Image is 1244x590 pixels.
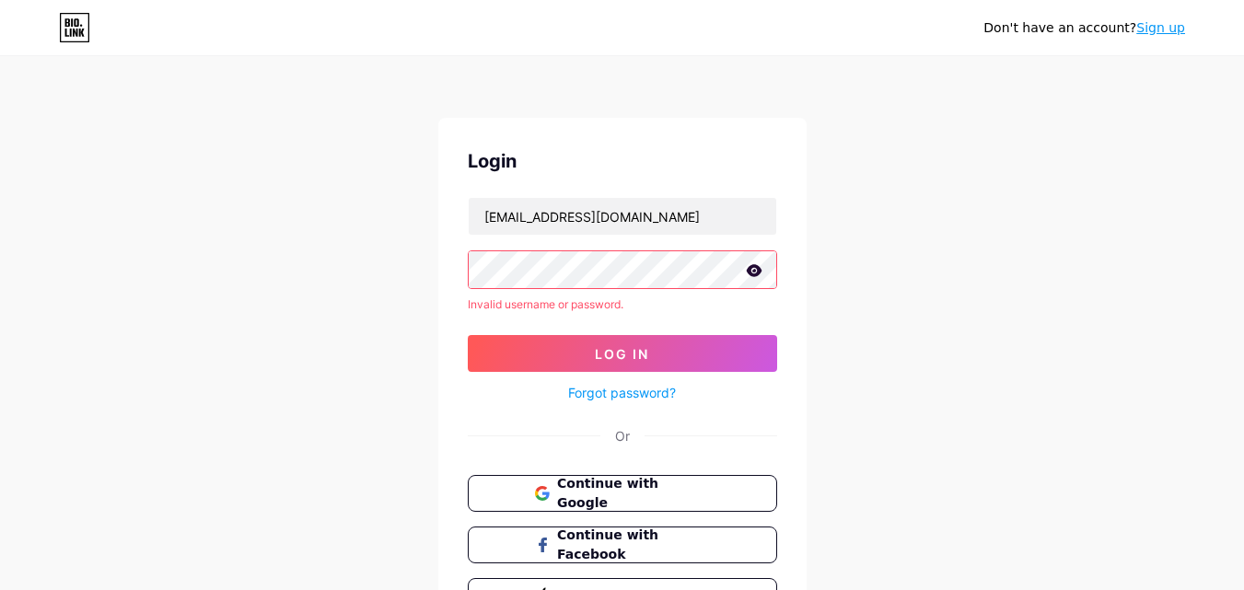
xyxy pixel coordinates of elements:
span: Log In [595,346,649,362]
div: Don't have an account? [983,18,1185,38]
input: Username [469,198,776,235]
span: Continue with Google [557,474,709,513]
div: Login [468,147,777,175]
div: Invalid username or password. [468,296,777,313]
button: Continue with Google [468,475,777,512]
button: Log In [468,335,777,372]
a: Forgot password? [568,383,676,402]
span: Continue with Facebook [557,526,709,564]
button: Continue with Facebook [468,526,777,563]
a: Sign up [1136,20,1185,35]
div: Or [615,426,630,445]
